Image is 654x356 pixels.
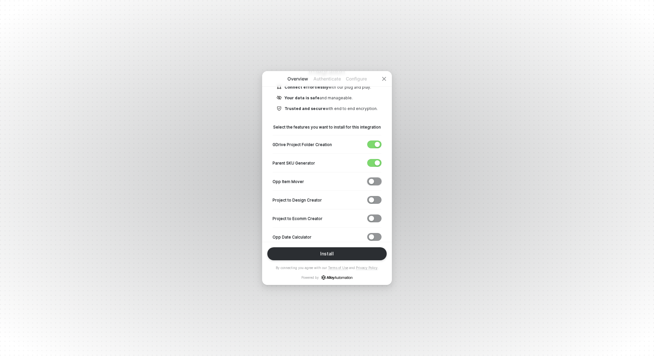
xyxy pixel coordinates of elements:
[272,197,322,203] p: Project to Design Creator
[285,85,328,90] b: Connect effortlessly
[285,95,320,100] b: Your data is safe
[285,95,353,101] p: and manageable.
[285,84,371,90] p: with our plug and play.
[272,216,322,221] p: Project to Ecomm Creator
[276,265,379,270] p: By connecting you agree with our and .
[272,160,315,166] p: Parent SKU Generator
[272,142,332,147] p: GDrive Project Folder Creation
[272,234,311,240] p: Opp Date Calculator
[356,266,378,270] a: Privacy Policy
[321,275,353,280] a: icon-success
[277,84,282,90] img: icon
[272,124,381,130] p: Select the features you want to install for this integration
[312,76,342,82] p: Authenticate
[272,179,304,184] p: Opp Item Mover
[285,106,325,111] b: Trusted and secure
[267,247,387,260] button: Install
[301,275,353,280] p: Powered by
[277,95,282,101] img: icon
[320,251,334,256] div: Install
[283,76,312,82] p: Overview
[277,106,282,111] img: icon
[328,266,348,270] a: Terms of Use
[342,76,371,82] p: Configure
[381,76,387,81] span: icon-close
[285,106,378,111] p: with end to end encryption.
